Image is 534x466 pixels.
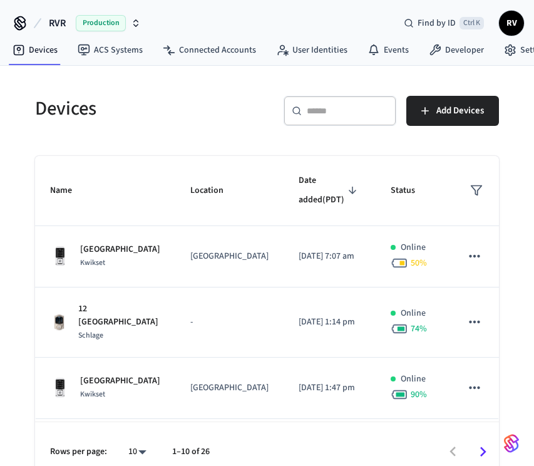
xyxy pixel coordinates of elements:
span: Production [76,15,126,31]
span: Date added(PDT) [299,171,361,210]
a: Events [357,39,419,61]
span: RVR [49,16,66,31]
a: Devices [3,39,68,61]
span: Kwikset [80,257,105,268]
a: User Identities [266,39,357,61]
p: [GEOGRAPHIC_DATA] [80,243,160,256]
a: Connected Accounts [153,39,266,61]
span: 90 % [411,388,427,401]
span: Kwikset [80,389,105,400]
p: [GEOGRAPHIC_DATA] [190,250,269,263]
span: RV [500,12,523,34]
span: Schlage [78,330,103,341]
span: 74 % [411,323,427,335]
img: Schlage Sense Smart Deadbolt with Camelot Trim, Front [50,313,68,331]
span: Status [391,181,431,200]
p: [GEOGRAPHIC_DATA] [80,375,160,388]
p: 1–10 of 26 [172,445,210,458]
button: Add Devices [406,96,499,126]
span: Name [50,181,88,200]
p: [DATE] 1:14 pm [299,316,361,329]
p: 12 [GEOGRAPHIC_DATA] [78,303,160,329]
span: 50 % [411,257,427,269]
p: [DATE] 7:07 am [299,250,361,263]
h5: Devices [35,96,260,122]
p: [DATE] 1:47 pm [299,381,361,395]
p: Online [401,241,426,254]
img: Kwikset Halo Touchscreen Wifi Enabled Smart Lock, Polished Chrome, Front [50,378,70,398]
span: Location [190,181,240,200]
a: ACS Systems [68,39,153,61]
a: Developer [419,39,494,61]
span: Ctrl K [460,17,484,29]
div: 10 [122,443,152,461]
p: Rows per page: [50,445,107,458]
p: [GEOGRAPHIC_DATA] [190,381,269,395]
button: RV [499,11,524,36]
p: Online [401,307,426,320]
span: Add Devices [436,103,484,119]
img: Kwikset Halo Touchscreen Wifi Enabled Smart Lock, Polished Chrome, Front [50,246,70,266]
p: Online [401,373,426,386]
p: - [190,316,269,329]
div: Find by IDCtrl K [394,12,494,34]
img: SeamLogoGradient.69752ec5.svg [504,433,519,453]
span: Find by ID [418,17,456,29]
